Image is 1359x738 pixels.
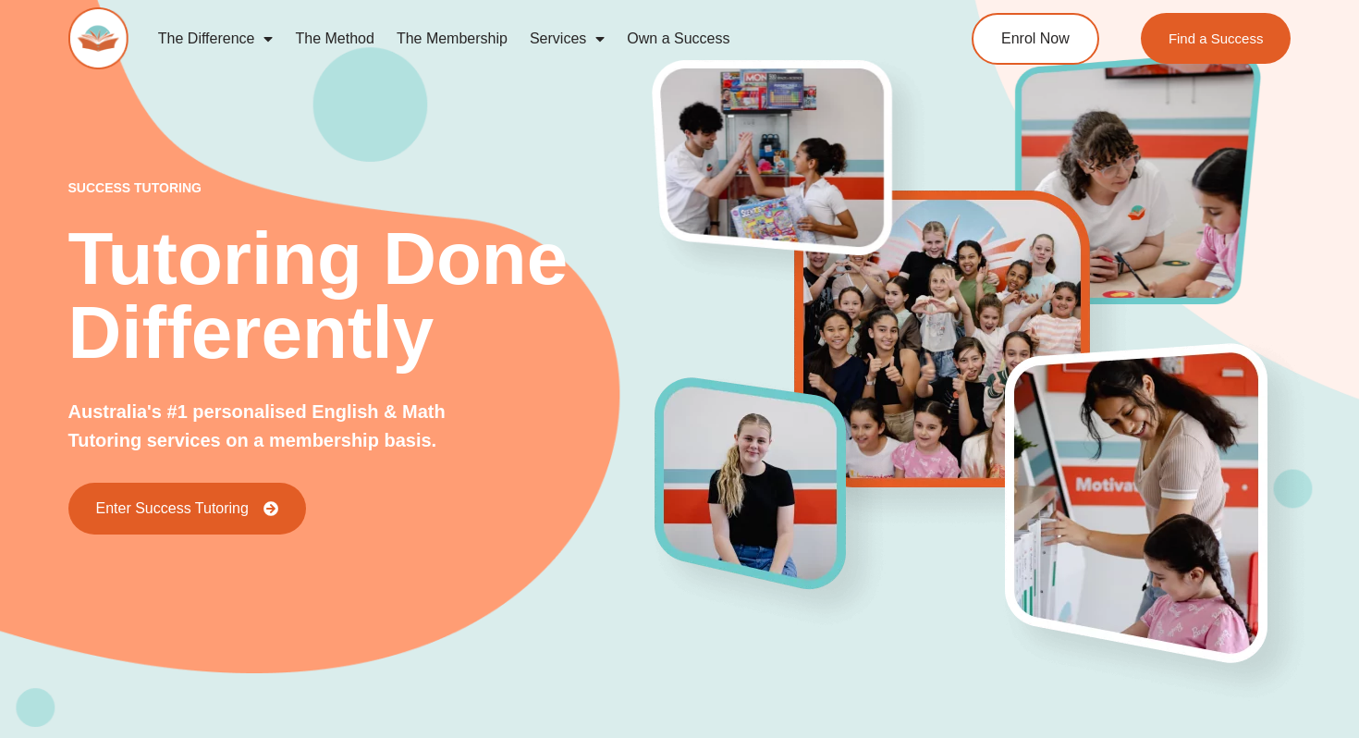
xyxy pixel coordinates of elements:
[68,398,497,455] p: Australia's #1 personalised English & Math Tutoring services on a membership basis.
[68,181,655,194] p: success tutoring
[68,222,655,370] h2: Tutoring Done Differently
[96,501,249,516] span: Enter Success Tutoring
[386,18,519,60] a: The Membership
[284,18,385,60] a: The Method
[519,18,616,60] a: Services
[1169,31,1264,45] span: Find a Success
[68,483,306,535] a: Enter Success Tutoring
[1141,13,1292,64] a: Find a Success
[972,13,1099,65] a: Enrol Now
[1001,31,1070,46] span: Enrol Now
[616,18,741,60] a: Own a Success
[147,18,902,60] nav: Menu
[147,18,285,60] a: The Difference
